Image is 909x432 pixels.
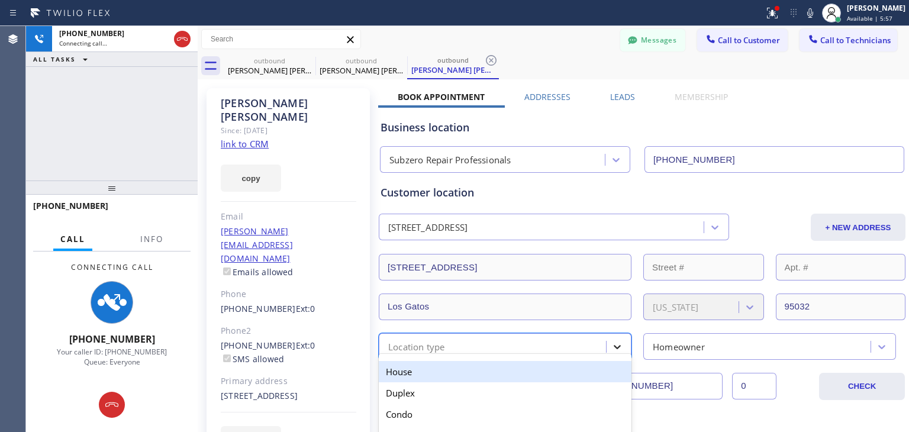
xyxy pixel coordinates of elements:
[732,373,776,399] input: Ext. 2
[389,153,511,167] div: Subzero Repair Professionals
[697,29,788,51] button: Call to Customer
[221,124,356,137] div: Since: [DATE]
[820,35,891,46] span: Call to Technicians
[221,138,269,150] a: link to CRM
[317,56,406,65] div: outbound
[819,373,905,400] button: CHECK
[379,382,631,404] div: Duplex
[524,91,570,102] label: Addresses
[800,29,897,51] button: Call to Technicians
[847,14,892,22] span: Available | 5:57
[776,254,906,281] input: Apt. #
[57,347,167,367] span: Your caller ID: [PHONE_NUMBER] Queue: Everyone
[223,354,231,362] input: SMS allowed
[379,294,631,320] input: City
[408,53,498,78] div: Frank Dela Cruz
[225,56,314,65] div: outbound
[408,65,498,75] div: [PERSON_NAME] [PERSON_NAME]
[317,53,406,79] div: Frank Dela Cruz
[381,185,904,201] div: Customer location
[99,392,125,418] button: Hang up
[33,55,76,63] span: ALL TASKS
[718,35,780,46] span: Call to Customer
[221,96,356,124] div: [PERSON_NAME] [PERSON_NAME]
[811,214,905,241] button: + NEW ADDRESS
[653,340,705,353] div: Homeowner
[776,294,906,320] input: ZIP
[847,3,905,13] div: [PERSON_NAME]
[69,333,155,346] span: [PHONE_NUMBER]
[221,303,296,314] a: [PHONE_NUMBER]
[644,146,904,173] input: Phone Number
[317,65,406,76] div: [PERSON_NAME] [PERSON_NAME]
[408,56,498,65] div: outbound
[610,91,635,102] label: Leads
[59,28,124,38] span: [PHONE_NUMBER]
[388,340,445,353] div: Location type
[675,91,728,102] label: Membership
[296,340,315,351] span: Ext: 0
[60,234,85,244] span: Call
[221,375,356,388] div: Primary address
[133,228,170,251] button: Info
[802,5,818,21] button: Mute
[221,324,356,338] div: Phone2
[71,262,153,272] span: Connecting Call
[221,210,356,224] div: Email
[225,53,314,79] div: Frank Dela Cruz
[388,221,468,234] div: [STREET_ADDRESS]
[296,303,315,314] span: Ext: 0
[221,389,356,403] div: [STREET_ADDRESS]
[59,39,107,47] span: Connecting call…
[620,29,685,51] button: Messages
[221,266,294,278] label: Emails allowed
[583,373,723,399] input: Phone Number 2
[221,288,356,301] div: Phone
[174,31,191,47] button: Hang up
[398,91,485,102] label: Book Appointment
[221,340,296,351] a: [PHONE_NUMBER]
[221,225,293,264] a: [PERSON_NAME][EMAIL_ADDRESS][DOMAIN_NAME]
[221,353,284,365] label: SMS allowed
[202,30,360,49] input: Search
[379,254,631,281] input: Address
[379,404,631,425] div: Condo
[223,267,231,275] input: Emails allowed
[53,228,92,251] button: Call
[26,52,99,66] button: ALL TASKS
[140,234,163,244] span: Info
[643,254,764,281] input: Street #
[379,361,631,382] div: House
[33,200,108,211] span: [PHONE_NUMBER]
[221,165,281,192] button: copy
[381,120,904,136] div: Business location
[225,65,314,76] div: [PERSON_NAME] [PERSON_NAME]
